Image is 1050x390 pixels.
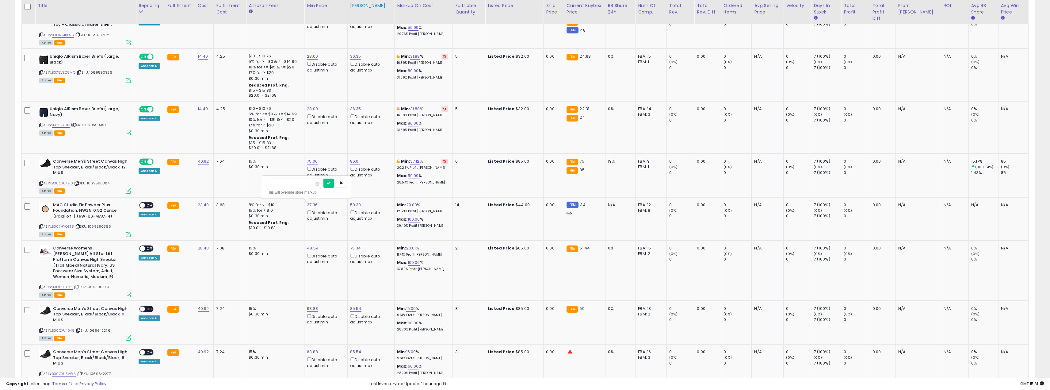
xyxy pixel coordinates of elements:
[488,106,516,112] b: Listed Price:
[786,170,811,176] div: 0
[944,106,964,112] div: N/A
[249,202,300,208] div: 8% for <= $10
[567,167,578,174] small: FBA
[724,170,751,176] div: 0
[198,202,209,208] a: 23.40
[724,118,751,123] div: 0
[944,2,966,9] div: ROI
[971,21,998,27] div: 0%
[139,63,160,69] div: Amazon AI
[443,160,446,163] i: Revert to store-level Min Markup
[814,21,841,27] div: 7 (100%)
[52,33,74,38] a: B0D4C4RPS6
[397,61,448,65] p: 16.39% Profit [PERSON_NAME]
[638,112,662,117] div: FBM: 3
[249,145,300,151] div: $20.01 - $21.68
[153,107,162,112] span: OFF
[39,78,53,83] span: All listings currently available for purchase on Amazon
[546,202,559,208] div: 0.00
[579,158,584,164] span: 75
[75,33,109,37] span: | SKU: 1069437702
[249,88,300,93] div: $15 - $15.83
[697,54,716,59] div: 0.00
[408,68,419,74] a: 80.00
[397,166,448,170] p: 20.25% Profit [PERSON_NAME]
[455,54,480,59] div: 5
[140,54,147,60] span: ON
[944,54,964,59] div: N/A
[844,164,852,169] small: (0%)
[971,65,998,71] div: 0%
[844,65,869,71] div: 0
[198,245,209,251] a: 28.48
[307,306,318,312] a: 63.88
[443,107,446,110] i: Revert to store-level Min Markup
[546,106,559,112] div: 0.00
[971,112,980,117] small: (0%)
[844,21,869,27] div: 0
[754,2,781,15] div: Avg Selling Price
[786,159,811,164] div: 0
[140,159,147,164] span: ON
[546,54,559,59] div: 0.00
[754,159,779,164] div: N/A
[307,349,318,355] a: 63.88
[39,54,131,82] div: ASIN:
[52,381,78,387] a: Terms of Use
[216,106,241,112] div: 4.25
[39,40,53,45] span: All listings currently available for purchase on Amazon
[814,60,822,64] small: (0%)
[397,202,406,208] b: Min:
[401,53,410,59] b: Min:
[39,54,48,66] img: 41zFElrVPjL._SL40_.jpg
[307,202,318,208] a: 37.36
[669,65,694,71] div: 0
[397,121,448,132] div: %
[216,159,241,164] div: 7.64
[406,349,416,355] a: 15.00
[52,328,74,333] a: B00QXU4048
[488,202,539,208] div: $44.00
[814,65,841,71] div: 7 (100%)
[455,159,480,164] div: 6
[153,54,162,60] span: OFF
[669,21,694,27] div: 0
[579,53,591,59] span: 24.98
[786,54,811,59] div: 0
[844,54,869,59] div: 0
[249,54,300,59] div: $10 - $10.76
[249,83,289,88] b: Reduced Prof. Rng.
[74,181,109,186] span: | SKU: 1069590364
[638,202,662,208] div: FBA: 12
[52,122,70,128] a: B075VYL1B1
[898,159,936,164] div: N/A
[167,106,179,113] small: FBA
[54,130,65,136] span: FBA
[406,202,417,208] a: 20.00
[307,158,318,164] a: 75.00
[39,245,52,257] img: 319FSNGcU1L._SL40_.jpg
[1001,164,1010,169] small: (0%)
[50,106,124,119] b: Uniqlo AIRism Boxer Briefs (Large, Navy)
[249,70,300,75] div: 17% for > $20
[669,170,694,176] div: 0
[1001,170,1028,176] div: 85
[249,59,300,64] div: 5% for >= $0 & <= $14.99
[167,54,179,60] small: FBA
[814,112,822,117] small: (0%)
[724,54,751,59] div: 0
[638,54,662,59] div: FBA: 15
[307,53,318,60] a: 28.00
[39,159,131,193] div: ASIN:
[410,53,420,60] a: 31.88
[488,2,541,9] div: Listed Price
[408,25,419,31] a: 59.99
[1001,15,1005,21] small: Avg Win Price.
[397,113,448,118] p: 16.39% Profit [PERSON_NAME]
[249,122,300,128] div: 17% for > $20
[786,60,795,64] small: (0%)
[786,2,808,9] div: Velocity
[638,59,662,65] div: FBM: 1
[350,306,361,312] a: 85.54
[669,202,694,208] div: 0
